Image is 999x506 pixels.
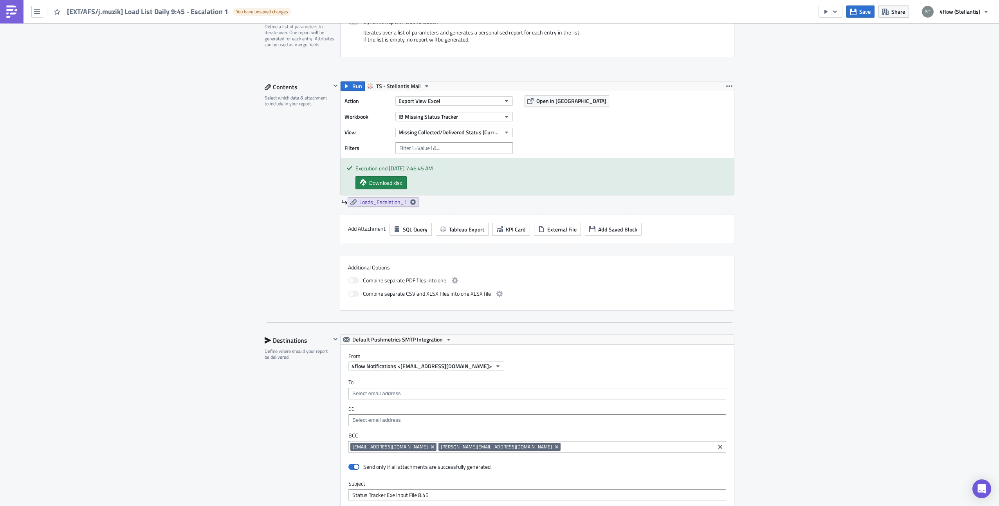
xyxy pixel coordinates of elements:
a: Download xlsx [355,176,407,189]
label: From [348,352,734,360]
span: TS - Stellantis Mail [376,81,421,91]
label: Additional Options [348,264,726,271]
img: PushMetrics [5,5,18,18]
span: KPI Card [506,225,526,233]
span: Missing Collected/Delivered Status (Current & Previous Month) [399,128,501,136]
span: Run [352,81,362,91]
span: [EXT/AFS/j.muzik] Load List Daily 9:45 - Escalation 1 [67,7,229,16]
div: Contents [265,81,331,93]
label: BCC [348,432,726,439]
input: Select em ail add ress [350,390,723,398]
input: Select em ail add ress [350,416,723,424]
label: Action [344,95,391,107]
span: Share [891,7,905,16]
button: Save [846,5,875,18]
label: Workbook [344,111,391,123]
label: Add Attachment [348,223,386,235]
button: Default Pushmetrics SMTP Integration [341,335,454,344]
span: Open in [GEOGRAPHIC_DATA] [536,97,606,105]
div: Send only if all attachments are successfully generated. [363,463,492,470]
div: Destinations [265,334,331,346]
span: Save [859,7,871,16]
span: [PERSON_NAME][EMAIL_ADDRESS][DOMAIN_NAME] [441,444,552,450]
span: Tableau Export [449,225,484,233]
span: Combine separate PDF files into one [363,276,446,285]
button: Tableau Export [436,223,489,236]
button: KPI Card [492,223,530,236]
label: Filters [344,142,391,154]
button: Share [878,5,909,18]
span: Default Pushmetrics SMTP Integration [352,335,443,344]
button: Run [341,81,365,91]
img: Avatar [921,5,934,18]
label: To [348,379,726,386]
span: Combine separate CSV and XLSX files into one XLSX file [363,289,491,298]
span: Add Saved Block [598,225,637,233]
button: External File [534,223,581,236]
button: 4flow (Stellantis) [917,3,993,20]
div: Define a list of parameters to iterate over. One report will be generated for each entry. Attribu... [265,23,335,48]
span: IB Missing Status Tracker [399,112,458,121]
span: You have unsaved changes [236,9,288,15]
div: Select which data & attachment to include in your report. [265,95,331,107]
div: Iterates over a list of parameters and generates a personalised report for each entry in the list... [348,29,726,49]
body: Rich Text Area. Press ALT-0 for help. [3,3,374,9]
button: Export View Excel [395,96,513,106]
button: Open in [GEOGRAPHIC_DATA] [525,95,609,107]
span: 4flow Notifications <[EMAIL_ADDRESS][DOMAIN_NAME]> [352,362,492,370]
button: Clear selected items [716,442,725,452]
button: Add Saved Block [585,223,642,236]
input: Filter1=Value1&... [395,142,513,154]
button: 4flow Notifications <[EMAIL_ADDRESS][DOMAIN_NAME]> [348,361,504,371]
span: External File [547,225,577,233]
a: Loads_Escalation_1 [348,197,419,207]
label: View [344,127,391,138]
div: Open Intercom Messenger [972,479,991,498]
div: Define where should your report be delivered. [265,348,331,360]
label: CC [348,405,726,412]
button: Hide content [331,81,340,90]
span: Loads_Escalation_1 [359,199,407,206]
button: Hide content [331,334,340,344]
label: Subject [348,480,726,487]
button: Missing Collected/Delivered Status (Current & Previous Month) [395,128,513,137]
button: IB Missing Status Tracker [395,112,513,121]
span: Download xlsx [369,179,402,187]
button: Remove Tag [429,443,436,451]
span: Export View Excel [399,97,440,105]
button: TS - Stellantis Mail [364,81,433,91]
span: 4flow (Stellantis) [939,7,980,16]
span: SQL Query [403,225,427,233]
span: [EMAIL_ADDRESS][DOMAIN_NAME] [353,444,428,450]
div: Execution end: [DATE] 7:46:45 AM [355,164,728,172]
button: SQL Query [390,223,432,236]
button: Remove Tag [554,443,561,451]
